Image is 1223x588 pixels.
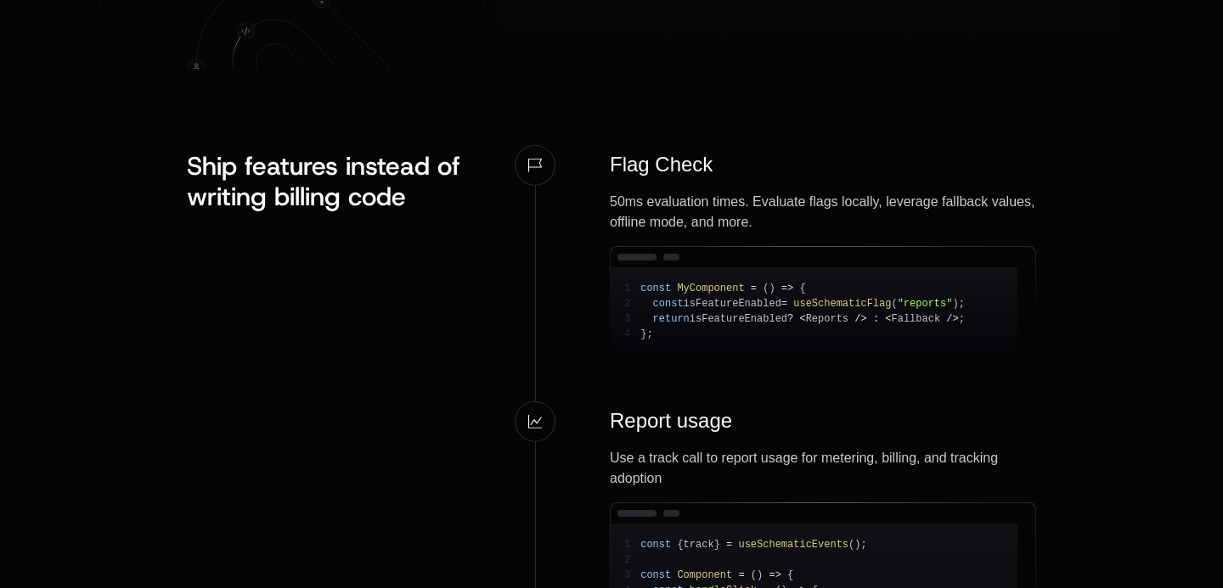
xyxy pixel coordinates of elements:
[726,539,732,551] span: =
[640,283,671,294] span: const
[653,298,684,310] span: const
[806,313,848,325] span: Reports
[799,283,805,294] span: {
[763,283,769,294] span: (
[848,539,854,551] span: (
[953,313,959,325] span: >
[624,552,640,568] span: 2
[624,311,640,327] span: 3
[769,283,775,294] span: )
[738,539,848,551] span: useSchematicEvents
[781,298,787,310] span: =
[891,298,897,310] span: (
[677,283,744,294] span: MyComponent
[640,328,646,340] span: }
[677,569,732,581] span: Component
[793,298,891,310] span: useSchematicFlag
[640,569,671,581] span: const
[690,313,787,325] span: isFeatureEnabled
[714,539,720,551] span: }
[757,569,763,581] span: )
[624,281,640,296] span: 1
[959,313,965,325] span: ;
[610,192,1036,232] div: 50ms evaluation times. Evaluate flags locally, leverage fallback values, offline mode, and more.
[787,313,793,325] span: ?
[738,569,744,581] span: =
[624,296,640,311] span: 2
[952,298,958,310] span: )
[787,569,793,581] span: {
[646,328,652,340] span: ;
[854,539,860,551] span: )
[624,327,640,342] span: 4
[610,407,1036,434] div: Report usage
[677,539,683,551] span: {
[624,568,640,583] span: 3
[769,569,781,581] span: =>
[610,151,1036,178] div: Flag Check
[640,539,671,551] span: const
[891,313,940,325] span: Fallback
[187,149,460,213] span: Ship features instead of writing billing code
[873,313,879,325] span: :
[860,539,866,551] span: ;
[610,448,1036,489] div: Use a track call to report usage for metering, billing, and tracking adoption
[959,298,965,310] span: ;
[751,569,757,581] span: (
[781,283,793,294] span: =>
[860,313,866,325] span: >
[624,537,640,552] span: 1
[854,313,860,325] span: /
[946,313,952,325] span: /
[653,313,690,325] span: return
[799,313,805,325] span: <
[684,298,781,310] span: isFeatureEnabled
[885,313,891,325] span: <
[751,283,757,294] span: =
[684,539,714,551] span: track
[898,298,953,310] span: "reports"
